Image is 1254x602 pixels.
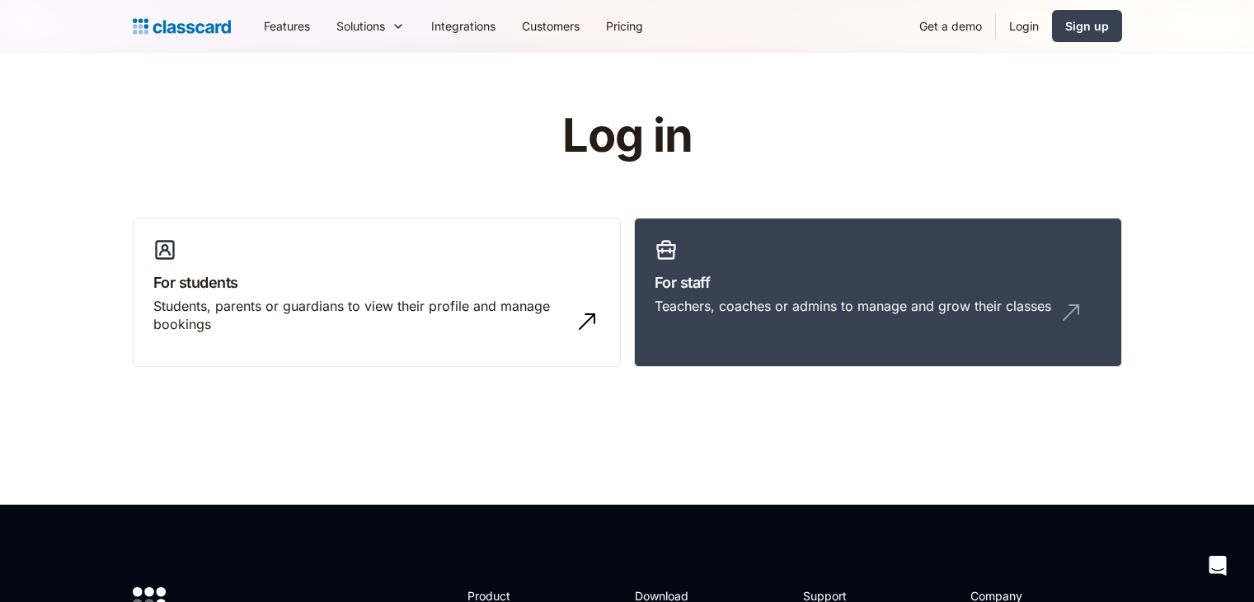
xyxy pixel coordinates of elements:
[1065,17,1109,35] div: Sign up
[418,7,509,45] a: Integrations
[153,297,567,334] div: Students, parents or guardians to view their profile and manage bookings
[251,7,323,45] a: Features
[509,7,593,45] a: Customers
[906,7,995,45] a: Get a demo
[365,111,889,162] h1: Log in
[1052,10,1122,42] a: Sign up
[634,218,1122,368] a: For staffTeachers, coaches or admins to manage and grow their classes
[655,271,1101,294] h3: For staff
[153,271,600,294] h3: For students
[323,7,418,45] div: Solutions
[133,218,621,368] a: For studentsStudents, parents or guardians to view their profile and manage bookings
[655,297,1051,315] div: Teachers, coaches or admins to manage and grow their classes
[593,7,656,45] a: Pricing
[1198,546,1238,586] div: Open Intercom Messenger
[336,17,385,35] div: Solutions
[996,7,1052,45] a: Login
[133,15,231,38] a: home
